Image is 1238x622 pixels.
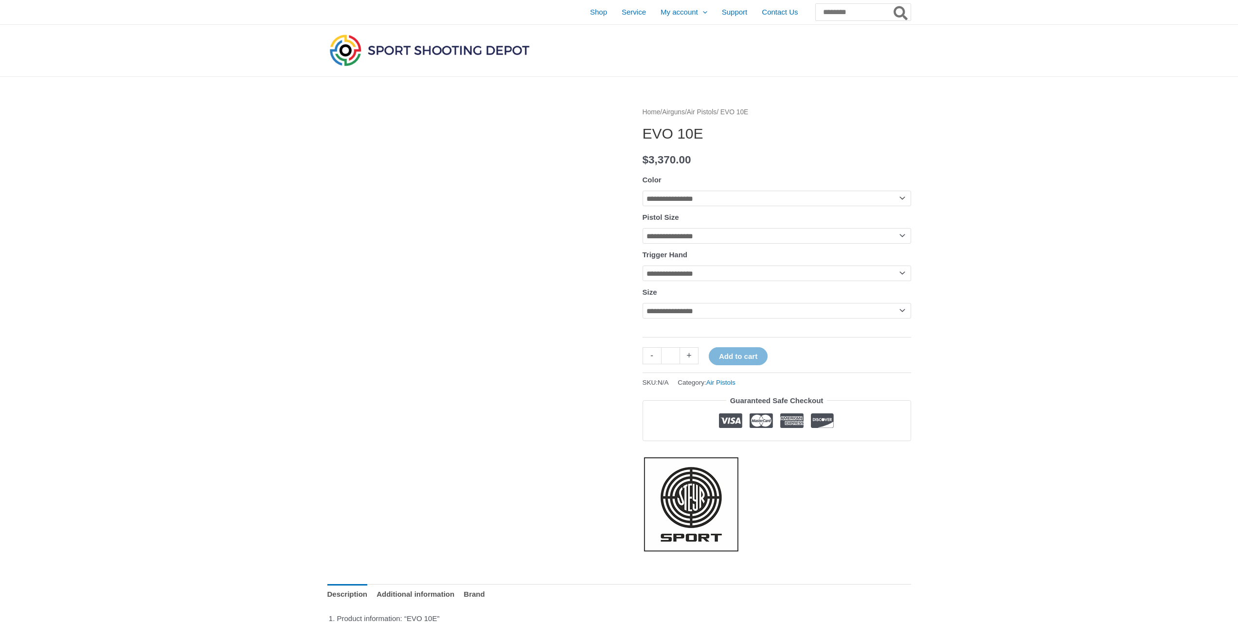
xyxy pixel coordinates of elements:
a: - [643,347,661,364]
a: Brand [464,584,484,605]
a: Home [643,108,661,116]
button: Search [892,4,911,20]
span: Category: [678,376,736,389]
bdi: 3,370.00 [643,154,691,166]
a: Air Pistols [706,379,736,386]
span: N/A [658,379,669,386]
a: + [680,347,699,364]
a: Airguns [662,108,685,116]
label: Size [643,288,657,296]
span: $ [643,154,649,166]
label: Color [643,176,662,184]
label: Trigger Hand [643,250,688,259]
a: Additional information [377,584,454,605]
img: Sport Shooting Depot [327,32,532,68]
h1: EVO 10E [643,125,911,142]
a: Description [327,584,368,605]
nav: Breadcrumb [643,106,911,119]
a: Air Pistols [687,108,717,116]
label: Pistol Size [643,213,679,221]
a: Steyr Sport [643,456,740,553]
input: Product quantity [661,347,680,364]
legend: Guaranteed Safe Checkout [726,394,827,408]
span: SKU: [643,376,669,389]
button: Add to cart [709,347,768,365]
